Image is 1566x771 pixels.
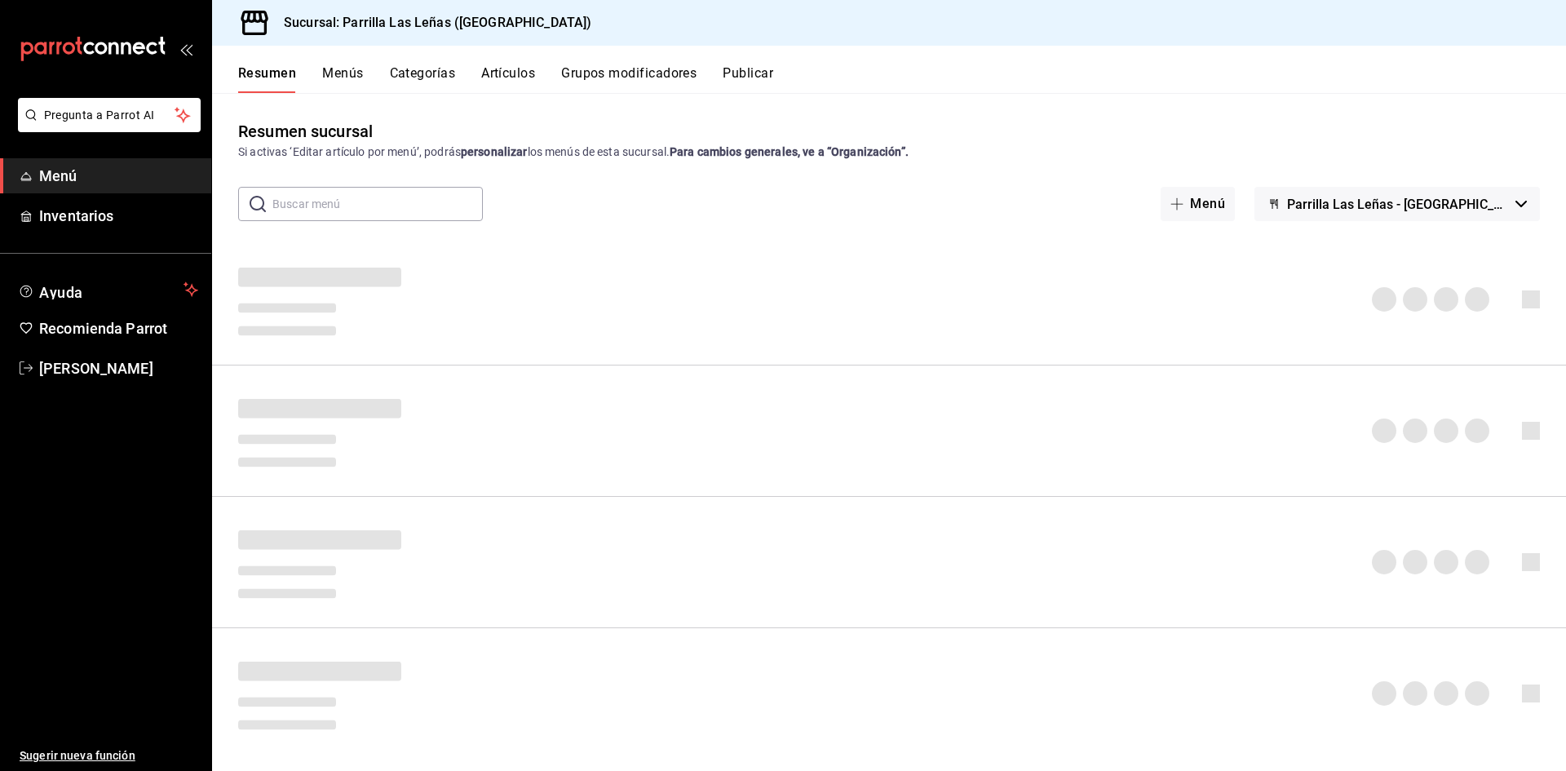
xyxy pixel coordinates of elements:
button: Menús [322,65,363,93]
div: navigation tabs [238,65,1566,93]
span: Parrilla Las Leñas - [GEOGRAPHIC_DATA] [1287,197,1509,212]
strong: Para cambios generales, ve a “Organización”. [670,145,909,158]
span: Recomienda Parrot [39,317,198,339]
button: Parrilla Las Leñas - [GEOGRAPHIC_DATA] [1254,187,1540,221]
span: Pregunta a Parrot AI [44,107,175,124]
button: Grupos modificadores [561,65,697,93]
div: Resumen sucursal [238,119,373,144]
button: open_drawer_menu [179,42,192,55]
span: Menú [39,165,198,187]
div: Si activas ‘Editar artículo por menú’, podrás los menús de esta sucursal. [238,144,1540,161]
button: Pregunta a Parrot AI [18,98,201,132]
input: Buscar menú [272,188,483,220]
button: Resumen [238,65,296,93]
span: Ayuda [39,280,177,299]
a: Pregunta a Parrot AI [11,118,201,135]
button: Menú [1161,187,1235,221]
strong: personalizar [461,145,528,158]
span: Sugerir nueva función [20,747,198,764]
span: [PERSON_NAME] [39,357,198,379]
button: Artículos [481,65,535,93]
button: Publicar [723,65,773,93]
span: Inventarios [39,205,198,227]
h3: Sucursal: Parrilla Las Leñas ([GEOGRAPHIC_DATA]) [271,13,591,33]
button: Categorías [390,65,456,93]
